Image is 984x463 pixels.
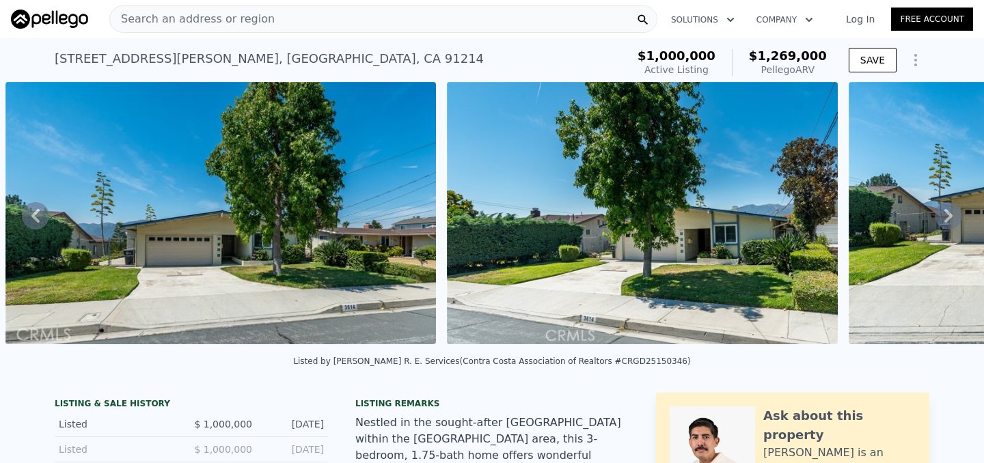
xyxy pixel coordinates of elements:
[644,64,709,75] span: Active Listing
[55,49,484,68] div: [STREET_ADDRESS][PERSON_NAME] , [GEOGRAPHIC_DATA] , CA 91214
[749,63,827,76] div: Pellego ARV
[59,417,180,431] div: Listed
[849,48,897,72] button: SAVE
[749,48,827,63] span: $1,269,000
[830,12,891,26] a: Log In
[194,444,252,455] span: $ 1,000,000
[355,398,629,409] div: Listing remarks
[194,419,252,430] span: $ 1,000,000
[763,406,916,445] div: Ask about this property
[59,443,180,456] div: Listed
[110,11,275,27] span: Search an address or region
[55,398,328,412] div: LISTING & SALE HISTORY
[746,8,824,32] button: Company
[11,10,88,29] img: Pellego
[891,8,973,31] a: Free Account
[902,46,929,74] button: Show Options
[263,417,324,431] div: [DATE]
[263,443,324,456] div: [DATE]
[447,82,838,344] img: Sale: 167384721 Parcel: 49116558
[293,356,690,366] div: Listed by [PERSON_NAME] R. E. Services (Contra Costa Association of Realtors #CRGD25150346)
[660,8,746,32] button: Solutions
[638,48,715,63] span: $1,000,000
[5,82,436,344] img: Sale: 167384721 Parcel: 49116558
